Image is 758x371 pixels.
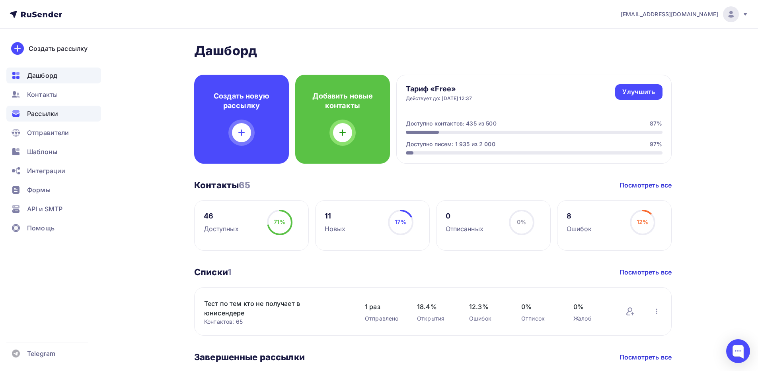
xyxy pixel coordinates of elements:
span: [EMAIL_ADDRESS][DOMAIN_NAME] [621,10,718,18]
div: Открытия [417,315,453,323]
span: 0% [517,218,526,225]
div: 0 [446,211,483,221]
span: 12.3% [469,302,505,311]
div: Новых [325,224,346,234]
h3: Завершенные рассылки [194,352,305,363]
span: 1 раз [365,302,401,311]
a: Посмотреть все [620,267,672,277]
span: Шаблоны [27,147,57,157]
span: Контакты [27,90,58,99]
div: Отписок [521,315,557,323]
a: [EMAIL_ADDRESS][DOMAIN_NAME] [621,6,748,22]
span: Дашборд [27,71,57,80]
h2: Дашборд [194,43,672,59]
h4: Тариф «Free» [406,84,472,94]
h4: Создать новую рассылку [207,91,276,110]
div: 46 [204,211,239,221]
span: Telegram [27,349,55,358]
div: 97% [650,140,662,148]
span: Рассылки [27,109,58,118]
div: 87% [650,120,662,128]
h3: Контакты [194,180,250,191]
a: Дашборд [6,68,101,83]
div: Доступных [204,224,239,234]
span: 12% [637,218,648,225]
h4: Добавить новые контакты [308,91,377,110]
span: Отправители [27,128,69,137]
div: Улучшить [622,87,655,97]
div: Ошибок [469,315,505,323]
span: 0% [573,302,610,311]
span: API и SMTP [27,204,62,214]
span: 1 [228,267,232,277]
a: Посмотреть все [620,180,672,190]
div: Доступно писем: 1 935 из 2 000 [406,140,495,148]
div: Контактов: 65 [204,318,349,326]
a: Контакты [6,87,101,102]
span: 17% [395,218,406,225]
a: Отправители [6,125,101,141]
a: Рассылки [6,106,101,122]
span: 71% [274,218,285,225]
div: Доступно контактов: 435 из 500 [406,120,497,128]
span: Интеграции [27,166,65,176]
div: Отписанных [446,224,483,234]
div: Ошибок [567,224,592,234]
div: Отправлено [365,315,401,323]
a: Формы [6,182,101,198]
span: 65 [239,180,250,190]
a: Посмотреть все [620,352,672,362]
div: Создать рассылку [29,44,88,53]
h3: Списки [194,267,232,278]
a: Шаблоны [6,144,101,160]
div: 11 [325,211,346,221]
span: 18.4% [417,302,453,311]
div: 8 [567,211,592,221]
span: 0% [521,302,557,311]
span: Помощь [27,223,55,233]
div: Жалоб [573,315,610,323]
div: Действует до: [DATE] 12:37 [406,95,472,102]
a: Тест по тем кто не получает в юнисендере [204,299,339,318]
span: Формы [27,185,51,195]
